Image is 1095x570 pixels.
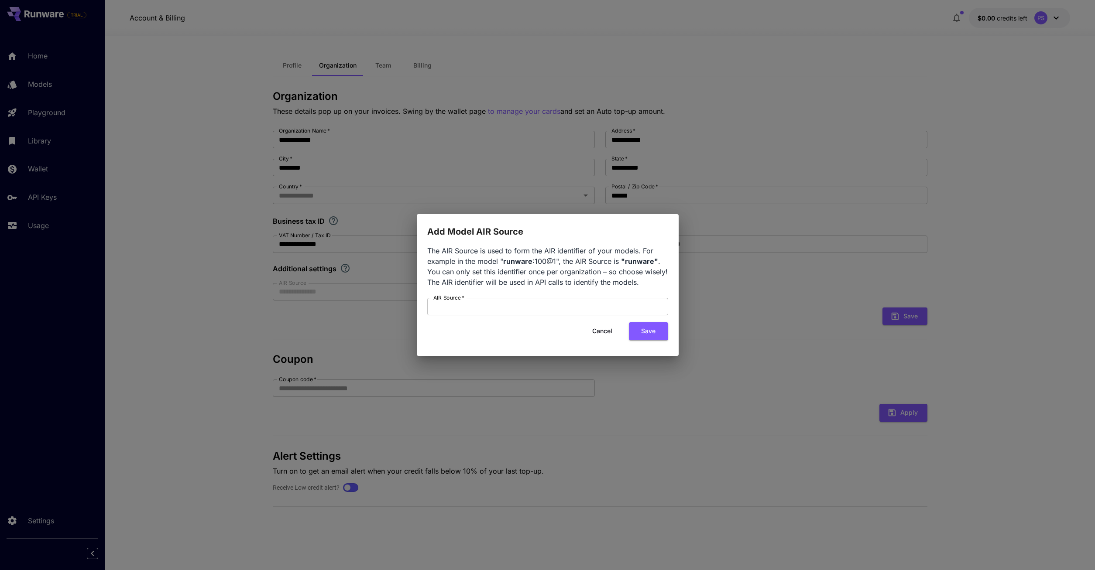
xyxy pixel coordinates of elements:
button: Save [629,322,668,340]
button: Cancel [583,322,622,340]
b: runware [503,257,532,266]
h2: Add Model AIR Source [417,214,679,239]
b: "runware" [621,257,658,266]
span: The AIR Source is used to form the AIR identifier of your models. For example in the model " :100... [427,246,668,287]
label: AIR Source [433,294,464,301]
